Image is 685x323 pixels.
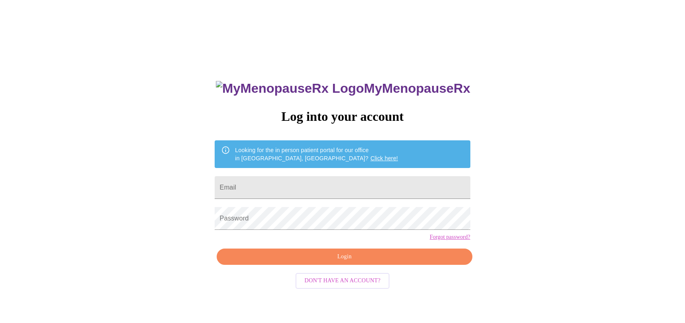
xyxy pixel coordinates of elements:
img: MyMenopauseRx Logo [216,81,364,96]
a: Forgot password? [430,234,470,240]
a: Don't have an account? [294,277,391,284]
div: Looking for the in person patient portal for our office in [GEOGRAPHIC_DATA], [GEOGRAPHIC_DATA]? [235,143,398,166]
h3: MyMenopauseRx [216,81,470,96]
span: Login [226,252,463,262]
a: Click here! [370,155,398,161]
span: Don't have an account? [304,276,381,286]
button: Login [217,249,472,265]
button: Don't have an account? [296,273,389,289]
h3: Log into your account [215,109,470,124]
